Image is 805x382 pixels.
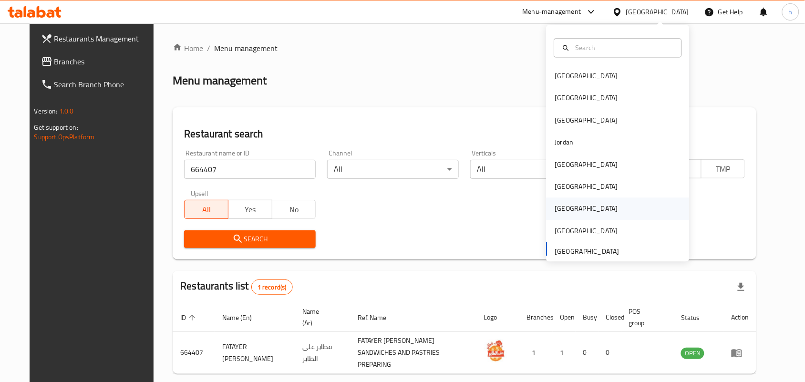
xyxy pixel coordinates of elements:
[251,279,293,295] div: Total records count
[730,276,753,299] div: Export file
[192,233,308,245] span: Search
[358,312,399,323] span: Ref. Name
[599,303,621,332] th: Closed
[184,127,745,141] h2: Restaurant search
[173,303,756,374] table: enhanced table
[34,105,58,117] span: Version:
[681,312,712,323] span: Status
[191,190,208,197] label: Upsell
[303,306,339,329] span: Name (Ar)
[34,121,78,134] span: Get support on:
[33,50,164,73] a: Branches
[54,33,156,44] span: Restaurants Management
[701,159,745,178] button: TMP
[173,42,756,54] nav: breadcrumb
[184,160,316,179] input: Search for restaurant name or ID..
[723,303,756,332] th: Action
[555,182,618,192] div: [GEOGRAPHIC_DATA]
[252,283,292,292] span: 1 record(s)
[34,131,95,143] a: Support.OpsPlatform
[173,73,267,88] h2: Menu management
[576,332,599,374] td: 0
[207,42,210,54] li: /
[789,7,793,17] span: h
[555,71,618,82] div: [GEOGRAPHIC_DATA]
[222,312,264,323] span: Name (En)
[731,347,749,359] div: Menu
[555,159,618,170] div: [GEOGRAPHIC_DATA]
[681,348,704,359] span: OPEN
[626,7,689,17] div: [GEOGRAPHIC_DATA]
[519,303,553,332] th: Branches
[33,73,164,96] a: Search Branch Phone
[705,162,742,176] span: TMP
[59,105,74,117] span: 1.0.0
[232,203,268,217] span: Yes
[54,79,156,90] span: Search Branch Phone
[188,203,225,217] span: All
[184,200,228,219] button: All
[180,279,292,295] h2: Restaurants list
[555,204,618,214] div: [GEOGRAPHIC_DATA]
[555,93,618,103] div: [GEOGRAPHIC_DATA]
[476,303,519,332] th: Logo
[180,312,198,323] span: ID
[555,226,618,236] div: [GEOGRAPHIC_DATA]
[184,230,316,248] button: Search
[173,332,215,374] td: 664407
[484,339,508,363] img: FATAYER AL TAYER
[553,332,576,374] td: 1
[173,42,203,54] a: Home
[599,332,621,374] td: 0
[228,200,272,219] button: Yes
[272,200,316,219] button: No
[555,137,574,148] div: Jordan
[54,56,156,67] span: Branches
[572,42,676,53] input: Search
[576,303,599,332] th: Busy
[519,332,553,374] td: 1
[470,160,602,179] div: All
[555,115,618,125] div: [GEOGRAPHIC_DATA]
[276,203,312,217] span: No
[295,332,350,374] td: فطاير على الطاير
[33,27,164,50] a: Restaurants Management
[327,160,459,179] div: All
[523,6,581,18] div: Menu-management
[350,332,476,374] td: FATAYER [PERSON_NAME] SANDWICHES AND PASTRIES PREPARING
[553,303,576,332] th: Open
[214,42,278,54] span: Menu management
[629,306,662,329] span: POS group
[215,332,295,374] td: FATAYER [PERSON_NAME]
